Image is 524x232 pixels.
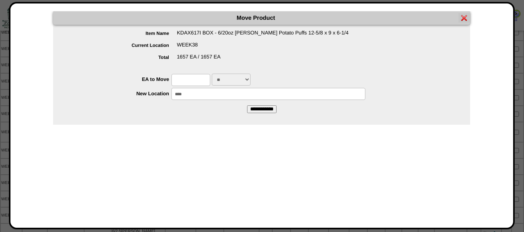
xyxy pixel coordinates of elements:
[69,42,470,54] div: WEEK38
[69,30,470,42] div: KDAX617I BOX - 6/20oz [PERSON_NAME] Potato Puffs 12-5/8 x 9 x 6-1/4
[69,91,171,96] label: New Location
[69,55,177,60] label: Total
[53,11,470,25] div: Move Product
[69,31,177,36] label: Item Name
[69,76,171,82] label: EA to Move
[461,15,467,21] img: error.gif
[69,43,177,48] label: Current Location
[69,54,470,66] div: 1657 EA / 1657 EA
